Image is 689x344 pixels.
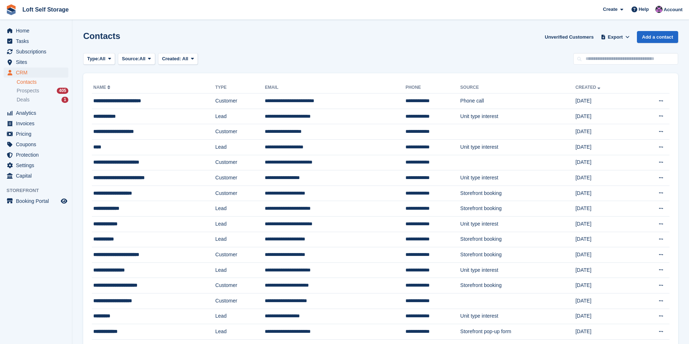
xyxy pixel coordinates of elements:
[16,171,59,181] span: Capital
[16,68,59,78] span: CRM
[215,262,265,278] td: Lead
[575,278,635,293] td: [DATE]
[4,139,68,149] a: menu
[87,55,99,62] span: Type:
[17,79,68,86] a: Contacts
[460,170,575,186] td: Unit type interest
[460,109,575,124] td: Unit type interest
[83,31,120,41] h1: Contacts
[575,293,635,309] td: [DATE]
[16,160,59,170] span: Settings
[575,93,635,109] td: [DATE]
[4,196,68,206] a: menu
[4,150,68,160] a: menu
[664,6,682,13] span: Account
[460,216,575,232] td: Unit type interest
[118,53,155,65] button: Source: All
[575,139,635,155] td: [DATE]
[460,324,575,340] td: Storefront pop-up form
[460,278,575,293] td: Storefront booking
[99,55,106,62] span: All
[575,201,635,217] td: [DATE]
[83,53,115,65] button: Type: All
[16,150,59,160] span: Protection
[4,171,68,181] a: menu
[575,247,635,263] td: [DATE]
[265,82,405,93] th: Email
[215,216,265,232] td: Lead
[639,6,649,13] span: Help
[4,47,68,57] a: menu
[575,186,635,201] td: [DATE]
[6,4,17,15] img: stora-icon-8386f47178a22dfd0bd8f6a31ec36ba5ce8667c1dd55bd0f319d3a0aa187defe.svg
[4,68,68,78] a: menu
[542,31,596,43] a: Unverified Customers
[16,139,59,149] span: Coupons
[575,216,635,232] td: [DATE]
[215,232,265,247] td: Lead
[575,324,635,340] td: [DATE]
[16,129,59,139] span: Pricing
[215,139,265,155] td: Lead
[122,55,139,62] span: Source:
[460,139,575,155] td: Unit type interest
[460,247,575,263] td: Storefront booking
[162,56,181,61] span: Created:
[215,278,265,293] td: Customer
[575,309,635,324] td: [DATE]
[17,87,68,95] a: Prospects 405
[20,4,72,16] a: Loft Self Storage
[17,87,39,94] span: Prospects
[4,26,68,36] a: menu
[16,118,59,129] span: Invoices
[57,88,68,94] div: 405
[16,26,59,36] span: Home
[215,186,265,201] td: Customer
[215,247,265,263] td: Customer
[215,93,265,109] td: Customer
[4,57,68,67] a: menu
[460,232,575,247] td: Storefront booking
[4,160,68,170] a: menu
[215,124,265,140] td: Customer
[4,118,68,129] a: menu
[4,129,68,139] a: menu
[575,170,635,186] td: [DATE]
[460,309,575,324] td: Unit type interest
[575,85,602,90] a: Created
[17,96,68,104] a: Deals 1
[140,55,146,62] span: All
[405,82,460,93] th: Phone
[215,293,265,309] td: Customer
[215,309,265,324] td: Lead
[16,57,59,67] span: Sites
[4,108,68,118] a: menu
[16,108,59,118] span: Analytics
[4,36,68,46] a: menu
[16,36,59,46] span: Tasks
[215,324,265,340] td: Lead
[460,82,575,93] th: Source
[608,34,623,41] span: Export
[460,186,575,201] td: Storefront booking
[17,96,30,103] span: Deals
[460,262,575,278] td: Unit type interest
[93,85,112,90] a: Name
[7,187,72,194] span: Storefront
[215,82,265,93] th: Type
[460,93,575,109] td: Phone call
[575,124,635,140] td: [DATE]
[61,97,68,103] div: 1
[16,196,59,206] span: Booking Portal
[575,109,635,124] td: [DATE]
[60,197,68,205] a: Preview store
[16,47,59,57] span: Subscriptions
[460,201,575,217] td: Storefront booking
[158,53,198,65] button: Created: All
[575,262,635,278] td: [DATE]
[637,31,678,43] a: Add a contact
[215,201,265,217] td: Lead
[603,6,617,13] span: Create
[215,109,265,124] td: Lead
[575,155,635,170] td: [DATE]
